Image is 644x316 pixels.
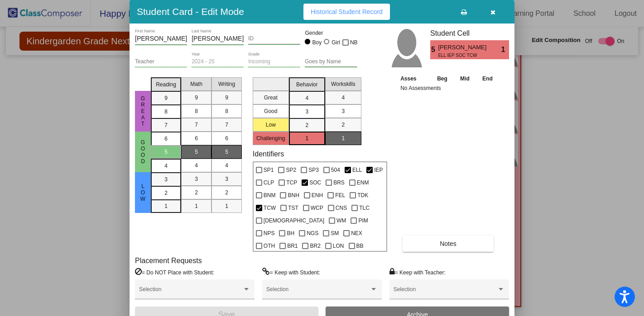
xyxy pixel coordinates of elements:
[358,215,368,226] span: PIM
[305,121,308,129] span: 2
[398,84,499,93] td: No Assessments
[333,177,345,188] span: BRS
[398,74,431,84] th: Asses
[225,134,228,142] span: 6
[264,177,274,188] span: CLP
[137,6,244,17] h3: Student Card - Edit Mode
[331,38,340,47] div: Girl
[225,202,228,210] span: 1
[438,52,482,59] span: ELL IEP SOC TCW
[135,256,202,265] label: Placement Requests
[195,134,198,142] span: 6
[454,74,476,84] th: Mid
[262,268,320,277] label: = Keep with Student:
[305,29,357,37] mat-label: Gender
[341,107,345,115] span: 3
[164,189,168,197] span: 2
[264,165,274,175] span: SP1
[139,183,147,202] span: Low
[430,29,509,38] h3: Student Cell
[335,190,345,201] span: FEL
[305,59,357,65] input: goes by name
[164,202,168,210] span: 1
[218,80,235,88] span: Writing
[286,177,297,188] span: TCP
[389,268,446,277] label: = Keep with Teacher:
[164,162,168,170] span: 4
[359,203,370,213] span: TLC
[164,108,168,116] span: 8
[309,177,321,188] span: SOC
[287,241,298,251] span: BR1
[341,121,345,129] span: 2
[192,59,244,65] input: year
[350,37,358,48] span: NB
[195,148,198,156] span: 5
[331,165,340,175] span: 504
[336,215,346,226] span: WM
[225,175,228,183] span: 3
[430,44,438,55] span: 5
[288,190,299,201] span: BNH
[135,59,187,65] input: teacher
[357,177,369,188] span: ENM
[164,121,168,129] span: 7
[287,228,294,239] span: BH
[195,175,198,183] span: 3
[331,228,339,239] span: SM
[264,203,276,213] span: TCW
[438,43,488,52] span: [PERSON_NAME]
[312,38,322,47] div: Boy
[225,148,228,156] span: 5
[225,189,228,197] span: 2
[164,94,168,102] span: 9
[305,94,308,102] span: 4
[225,107,228,115] span: 8
[264,241,275,251] span: OTH
[225,121,228,129] span: 7
[352,165,362,175] span: ELL
[139,139,147,165] span: Good
[156,80,176,89] span: Reading
[356,241,364,251] span: BB
[225,161,228,170] span: 4
[164,135,168,143] span: 6
[476,74,500,84] th: End
[311,203,323,213] span: WCP
[248,59,300,65] input: grade
[307,228,318,239] span: NGS
[296,80,317,89] span: Behavior
[288,203,298,213] span: TST
[333,241,344,251] span: LON
[253,150,284,158] label: Identifiers
[164,175,168,184] span: 3
[308,165,319,175] span: SP3
[286,165,296,175] span: SP2
[336,203,347,213] span: CNS
[164,148,168,156] span: 5
[264,190,276,201] span: BNM
[135,268,214,277] label: = Do NOT Place with Student:
[195,189,198,197] span: 2
[440,240,457,247] span: Notes
[403,236,494,252] button: Notes
[195,161,198,170] span: 4
[305,108,308,116] span: 3
[305,134,308,142] span: 1
[341,134,345,142] span: 1
[264,228,275,239] span: NPS
[303,4,390,20] button: Historical Student Record
[374,165,383,175] span: IEP
[312,190,323,201] span: ENH
[190,80,202,88] span: Math
[311,8,383,15] span: Historical Student Record
[195,202,198,210] span: 1
[310,241,320,251] span: BR2
[225,94,228,102] span: 9
[341,94,345,102] span: 4
[195,107,198,115] span: 8
[351,228,362,239] span: NEX
[431,74,454,84] th: Beg
[331,80,356,88] span: Workskills
[195,94,198,102] span: 9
